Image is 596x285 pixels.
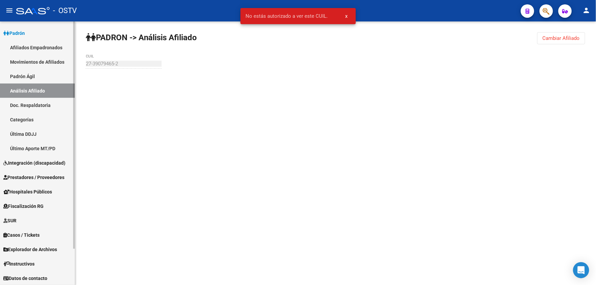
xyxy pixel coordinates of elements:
mat-icon: menu [5,6,13,14]
span: SUR [3,217,16,224]
button: x [340,10,353,22]
button: Cambiar Afiliado [537,32,585,44]
span: x [345,13,348,19]
span: Integración (discapacidad) [3,159,65,167]
span: Explorador de Archivos [3,246,57,253]
span: Hospitales Públicos [3,188,52,195]
span: Padrón [3,30,25,37]
strong: PADRON -> Análisis Afiliado [86,33,197,42]
span: No estás autorizado a ver este CUIL. [246,13,328,19]
span: Instructivos [3,260,35,268]
span: Prestadores / Proveedores [3,174,64,181]
span: - OSTV [53,3,77,18]
span: Fiscalización RG [3,203,44,210]
span: Cambiar Afiliado [543,35,580,41]
span: Casos / Tickets [3,231,40,239]
div: Open Intercom Messenger [573,262,589,278]
mat-icon: person [583,6,591,14]
span: Datos de contacto [3,275,47,282]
